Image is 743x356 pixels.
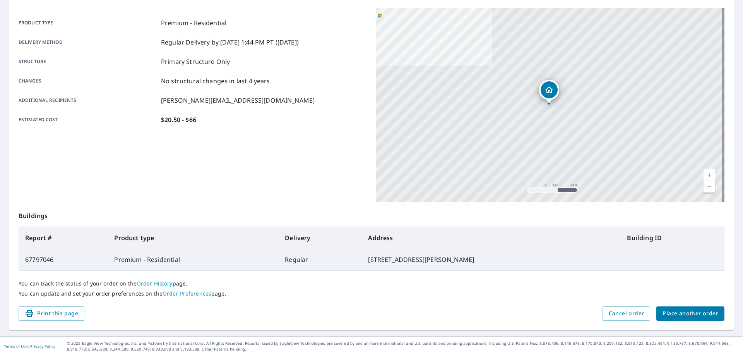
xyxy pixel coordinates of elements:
td: Regular [279,249,362,270]
a: Current Level 17, Zoom In [704,169,715,181]
td: 67797046 [19,249,108,270]
p: Changes [19,76,158,86]
p: Additional recipients [19,96,158,105]
p: Premium - Residential [161,18,226,28]
p: You can track the status of your order on the page. [19,280,724,287]
button: Cancel order [603,306,651,321]
a: Terms of Use [4,344,28,349]
span: Cancel order [609,309,644,318]
p: Regular Delivery by [DATE] 1:44 PM PT ([DATE]) [161,38,299,47]
button: Print this page [19,306,84,321]
p: Delivery method [19,38,158,47]
p: Estimated cost [19,115,158,124]
td: Premium - Residential [108,249,279,270]
th: Product type [108,227,279,249]
td: [STREET_ADDRESS][PERSON_NAME] [362,249,621,270]
th: Delivery [279,227,362,249]
p: [PERSON_NAME][EMAIL_ADDRESS][DOMAIN_NAME] [161,96,315,105]
span: Place another order [663,309,718,318]
th: Address [362,227,621,249]
a: Current Level 17, Zoom Out [704,181,715,193]
p: Structure [19,57,158,66]
p: You can update and set your order preferences on the page. [19,290,724,297]
th: Building ID [621,227,724,249]
th: Report # [19,227,108,249]
p: $20.50 - $66 [161,115,196,124]
button: Place another order [656,306,724,321]
p: © 2025 Eagle View Technologies, Inc. and Pictometry International Corp. All Rights Reserved. Repo... [67,341,739,352]
p: No structural changes in last 4 years [161,76,270,86]
p: Buildings [19,202,724,227]
span: Print this page [25,309,78,318]
p: Primary Structure Only [161,57,230,66]
a: Order History [137,280,173,287]
a: Order Preferences [163,290,211,297]
p: | [4,344,55,349]
div: Dropped pin, building 1, Residential property, 198 Mount Harmon Cir Pageland, SC 29728 [539,80,559,104]
p: Product type [19,18,158,28]
a: Privacy Policy [30,344,55,349]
